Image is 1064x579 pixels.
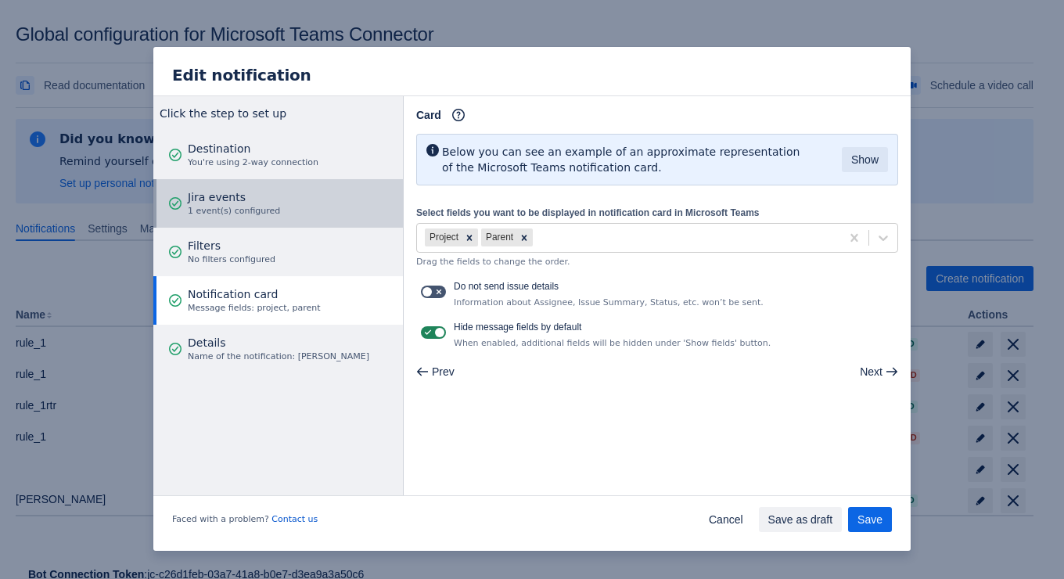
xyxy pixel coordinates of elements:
span: Click the step to set up [160,107,286,120]
div: Parent [481,228,516,246]
button: Cancel [699,507,753,532]
span: When enabled, additional fields will be hidden under 'Show fields' button. [454,337,771,350]
span: good [169,294,182,307]
span: Show [851,147,879,172]
button: Save as draft [759,507,843,532]
span: Hide message fields by default [454,322,581,333]
span: Card [416,107,441,123]
span: Edit notification [172,66,311,85]
span: good [169,197,182,210]
span: Cancel [709,507,743,532]
span: Information about Assignee, Issue Summary, Status, etc. won’t be sent. [454,297,764,309]
button: Show [842,147,888,172]
span: Filters [188,238,275,254]
span: Details [188,335,369,351]
label: Select fields you want to be displayed in notification card in Microsoft Teams [416,207,760,220]
span: good [169,149,182,161]
span: Destination [188,141,318,156]
a: Contact us [271,514,318,524]
span: Prev [432,359,455,384]
span: 1 event(s) configured [188,205,280,218]
div: Project [425,228,461,246]
span: Drag the fields to change the order. [416,257,570,267]
span: good [169,246,182,258]
button: Prev [410,359,464,384]
span: Below you can see an example of an approximate representation [442,144,800,160]
span: Notification card [188,286,321,302]
span: You're using 2-way connection [188,156,318,169]
span: Faced with a problem? [172,513,318,526]
span: good [169,343,182,355]
span: Message fields: project, parent [188,302,321,315]
span: Jira events [188,189,280,205]
span: Save as draft [768,507,833,532]
span: Do not send issue details [454,281,559,292]
span: No filters configured [188,254,275,266]
span: Name of the notification: [PERSON_NAME] [188,351,369,363]
button: Next [850,359,904,384]
button: Save [848,507,892,532]
span: Save [857,507,882,532]
span: of the Microsoft Teams notification card. [442,160,800,175]
span: Next [860,359,882,384]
